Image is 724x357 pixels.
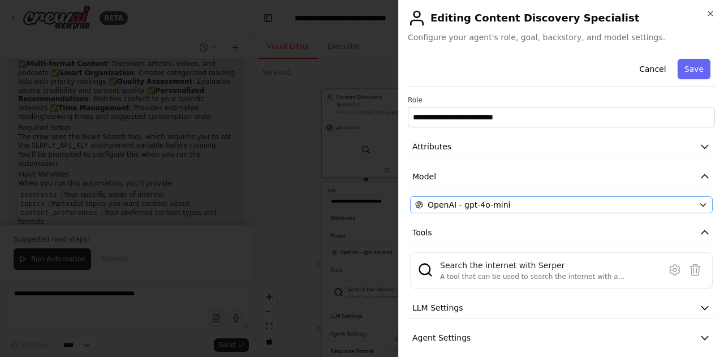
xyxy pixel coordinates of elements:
button: Configure tool [665,260,685,280]
div: A tool that can be used to search the internet with a search_query. Supports different search typ... [440,272,653,281]
button: Tools [408,222,715,243]
button: Delete tool [685,260,705,280]
button: LLM Settings [408,298,715,319]
button: OpenAI - gpt-4o-mini [410,196,713,213]
div: Search the internet with Serper [440,260,653,271]
img: SerperDevTool [417,262,433,278]
button: Save [678,59,710,79]
button: Model [408,166,715,187]
span: LLM Settings [412,302,463,313]
button: Attributes [408,136,715,157]
button: Agent Settings [408,328,715,349]
span: Agent Settings [412,332,471,343]
label: Role [408,96,715,105]
button: Cancel [632,59,673,79]
span: OpenAI - gpt-4o-mini [428,199,510,210]
span: Model [412,171,436,182]
span: Attributes [412,141,451,152]
h2: Editing Content Discovery Specialist [408,9,715,27]
span: Configure your agent's role, goal, backstory, and model settings. [408,32,715,43]
span: Tools [412,227,432,238]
